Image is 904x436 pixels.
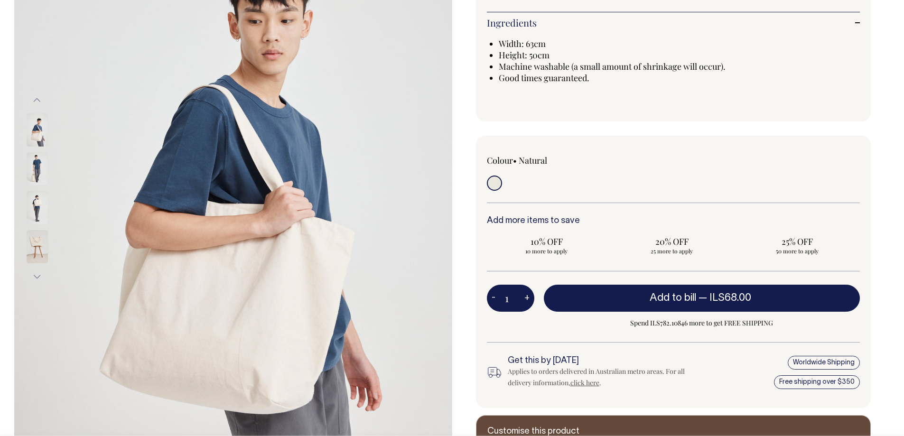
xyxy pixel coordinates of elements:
span: Height: 50cm [499,49,550,61]
img: natural [27,191,48,224]
img: natural [27,113,48,147]
span: ILS68.00 [709,293,751,303]
button: - [487,289,500,308]
h6: Add more items to save [487,216,860,226]
span: Good times guaranteed. [499,72,589,83]
span: 10% OFF [492,236,602,247]
div: Colour [487,155,636,166]
img: natural [27,230,48,263]
button: Add to bill —ILS68.00 [544,285,860,311]
a: Ingredients [487,17,860,28]
span: 20% OFF [617,236,727,247]
button: + [520,289,534,308]
span: Add to bill [650,293,696,303]
h6: Get this by [DATE] [508,356,691,366]
input: 10% OFF 10 more to apply [487,233,606,258]
span: 10 more to apply [492,247,602,255]
span: — [699,293,754,303]
span: • [513,155,517,166]
span: Width: 63cm [499,38,546,49]
label: Natural [519,155,547,166]
a: click here [570,378,599,387]
div: Applies to orders delivered in Australian metro areas. For all delivery information, . [508,366,691,389]
span: 50 more to apply [742,247,852,255]
button: Next [30,266,44,288]
input: 25% OFF 50 more to apply [737,233,857,258]
span: Spend ILS782.10846 more to get FREE SHIPPING [544,317,860,329]
span: 25% OFF [742,236,852,247]
input: 20% OFF 25 more to apply [612,233,732,258]
button: Previous [30,89,44,111]
span: 25 more to apply [617,247,727,255]
img: natural [27,152,48,186]
span: Machine washable (a small amount of shrinkage will occur). [499,61,726,72]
